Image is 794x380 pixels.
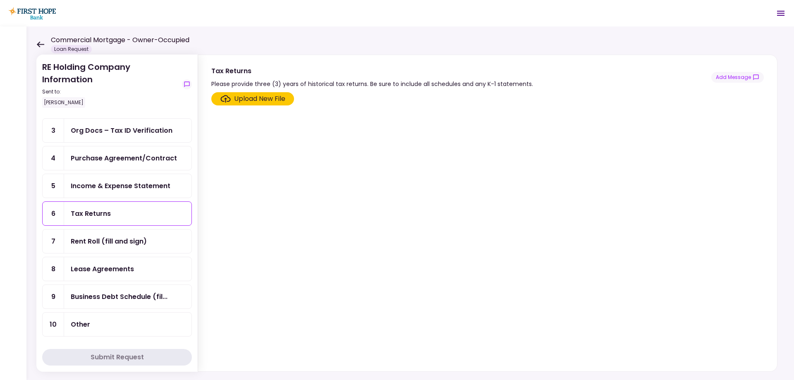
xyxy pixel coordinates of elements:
div: 9 [43,285,64,308]
div: Rent Roll (fill and sign) [71,236,147,246]
div: 5 [43,174,64,198]
div: Loan Request [51,45,92,53]
div: Other [71,319,90,330]
div: [PERSON_NAME] [42,97,85,108]
span: Click here to upload the required document [211,92,294,105]
a: 10Other [42,312,192,337]
a: 3Org Docs – Tax ID Verification [42,118,192,143]
div: Purchase Agreement/Contract [71,153,177,163]
button: Submit Request [42,349,192,366]
div: 6 [43,202,64,225]
div: Lease Agreements [71,264,134,274]
a: 9Business Debt Schedule (fill and sign) [42,284,192,309]
div: 8 [43,257,64,281]
div: Org Docs – Tax ID Verification [71,125,172,136]
div: Please provide three (3) years of historical tax returns. Be sure to include all schedules and an... [211,79,533,89]
div: 10 [43,313,64,336]
a: 5Income & Expense Statement [42,174,192,198]
div: Income & Expense Statement [71,181,170,191]
div: Business Debt Schedule (fill and sign) [71,292,167,302]
div: Submit Request [91,352,144,362]
div: RE Holding Company Information [42,61,179,108]
button: Open menu [771,3,791,23]
a: 6Tax Returns [42,201,192,226]
img: Partner icon [8,7,56,19]
a: 8Lease Agreements [42,257,192,281]
button: show-messages [182,79,192,89]
div: 3 [43,119,64,142]
h1: Commercial Mortgage - Owner-Occupied [51,35,189,45]
button: show-messages [711,72,764,83]
div: 4 [43,146,64,170]
a: 7Rent Roll (fill and sign) [42,229,192,253]
a: 4Purchase Agreement/Contract [42,146,192,170]
div: Tax Returns [211,66,533,76]
div: Tax ReturnsPlease provide three (3) years of historical tax returns. Be sure to include all sched... [198,55,777,372]
div: Upload New File [234,94,285,104]
div: 7 [43,229,64,253]
div: Tax Returns [71,208,111,219]
div: Sent to: [42,88,179,96]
